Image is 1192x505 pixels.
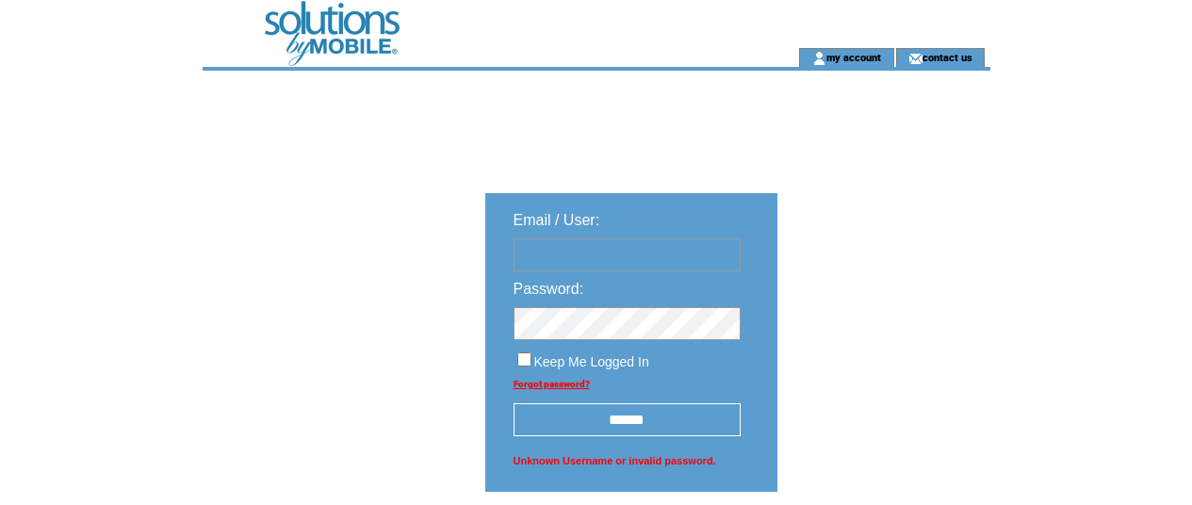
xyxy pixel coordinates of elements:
[514,450,741,471] span: Unknown Username or invalid password.
[514,212,600,228] span: Email / User:
[514,281,584,297] span: Password:
[908,51,923,66] img: contact_us_icon.gif;jsessionid=691FAC573E656FBFBC6669FDBFE2E559
[514,379,590,389] a: Forgot password?
[826,51,881,63] a: my account
[534,354,649,369] span: Keep Me Logged In
[923,51,972,63] a: contact us
[812,51,826,66] img: account_icon.gif;jsessionid=691FAC573E656FBFBC6669FDBFE2E559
